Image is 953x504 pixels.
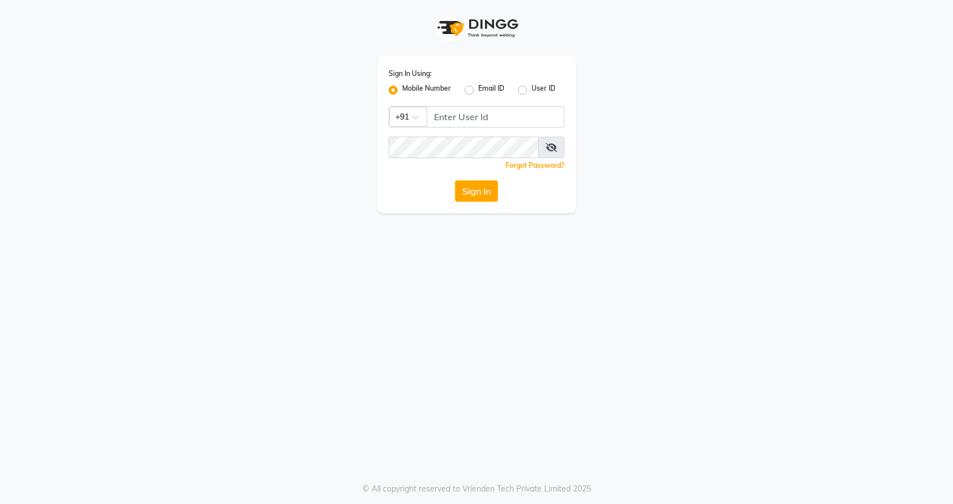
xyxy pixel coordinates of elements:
[455,180,498,202] button: Sign In
[478,83,504,97] label: Email ID
[389,69,432,79] label: Sign In Using:
[431,11,522,45] img: logo1.svg
[389,137,539,158] input: Username
[505,161,564,170] a: Forgot Password?
[427,106,564,128] input: Username
[402,83,451,97] label: Mobile Number
[532,83,555,97] label: User ID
